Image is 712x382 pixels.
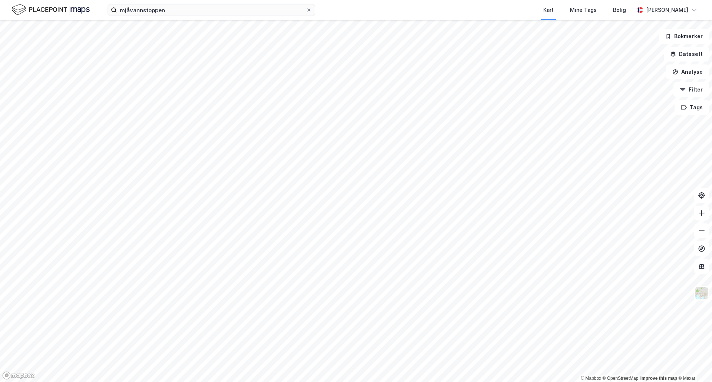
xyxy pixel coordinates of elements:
[543,6,554,14] div: Kart
[695,286,709,300] img: Z
[12,3,90,16] img: logo.f888ab2527a4732fd821a326f86c7f29.svg
[581,376,601,381] a: Mapbox
[666,64,709,79] button: Analyse
[675,346,712,382] iframe: Chat Widget
[570,6,597,14] div: Mine Tags
[675,100,709,115] button: Tags
[659,29,709,44] button: Bokmerker
[2,371,35,380] a: Mapbox homepage
[646,6,688,14] div: [PERSON_NAME]
[640,376,677,381] a: Improve this map
[673,82,709,97] button: Filter
[664,47,709,62] button: Datasett
[117,4,306,16] input: Søk på adresse, matrikkel, gårdeiere, leietakere eller personer
[603,376,639,381] a: OpenStreetMap
[613,6,626,14] div: Bolig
